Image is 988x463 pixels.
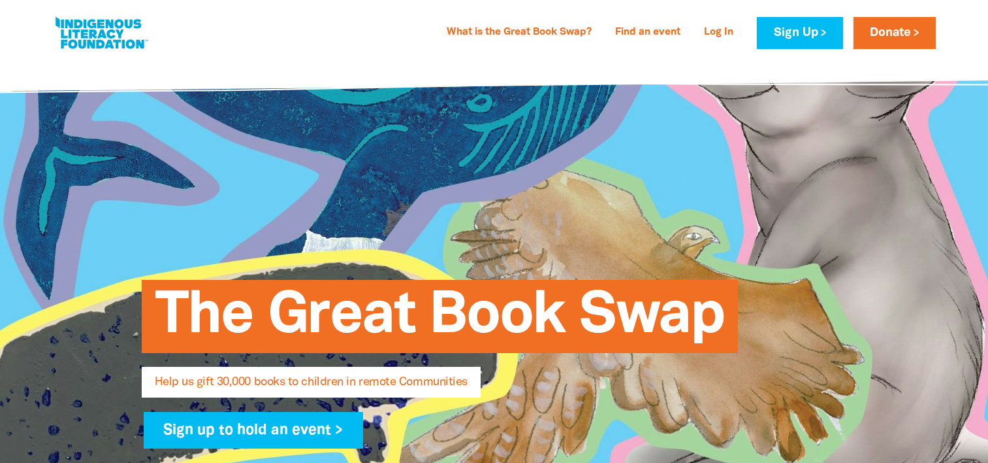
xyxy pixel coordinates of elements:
[439,22,599,43] a: What is the Great Book Swap?
[144,412,364,449] a: Sign up to hold an event >
[757,17,842,49] a: Sign Up
[607,22,688,43] a: Find an event
[853,17,936,49] a: Donate
[696,22,741,43] a: Log In
[155,377,468,398] span: Help us gift 30,000 books to children in remote Communities
[155,290,725,353] span: The Great Book Swap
